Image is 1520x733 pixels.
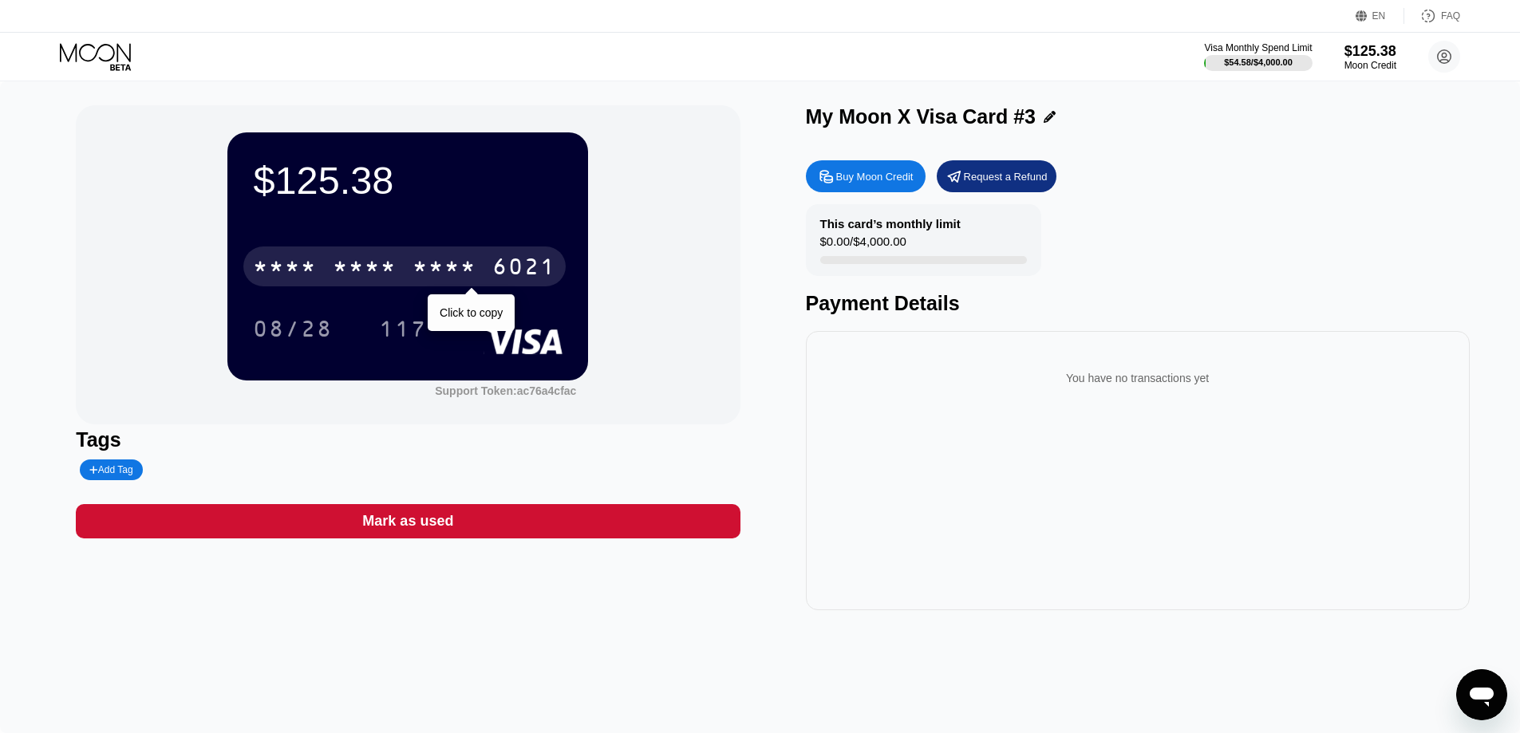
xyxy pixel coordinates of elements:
[76,504,740,538] div: Mark as used
[820,217,961,231] div: This card’s monthly limit
[937,160,1056,192] div: Request a Refund
[89,464,132,475] div: Add Tag
[1356,8,1404,24] div: EN
[806,105,1036,128] div: My Moon X Visa Card #3
[1456,669,1507,720] iframe: Button to launch messaging window
[1404,8,1460,24] div: FAQ
[806,292,1470,315] div: Payment Details
[1204,42,1312,53] div: Visa Monthly Spend Limit
[492,256,556,282] div: 6021
[1344,43,1396,71] div: $125.38Moon Credit
[1372,10,1386,22] div: EN
[1344,60,1396,71] div: Moon Credit
[367,309,439,349] div: 117
[1441,10,1460,22] div: FAQ
[820,234,906,256] div: $0.00 / $4,000.00
[435,384,576,397] div: Support Token: ac76a4cfac
[362,512,453,530] div: Mark as used
[1224,57,1293,67] div: $54.58 / $4,000.00
[253,318,333,344] div: 08/28
[241,309,345,349] div: 08/28
[379,318,427,344] div: 117
[964,170,1048,183] div: Request a Refund
[1204,42,1312,71] div: Visa Monthly Spend Limit$54.58/$4,000.00
[435,384,576,397] div: Support Token:ac76a4cfac
[836,170,914,183] div: Buy Moon Credit
[76,428,740,451] div: Tags
[440,306,503,319] div: Click to copy
[806,160,926,192] div: Buy Moon Credit
[819,356,1457,400] div: You have no transactions yet
[1344,43,1396,60] div: $125.38
[80,459,142,480] div: Add Tag
[253,158,563,203] div: $125.38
